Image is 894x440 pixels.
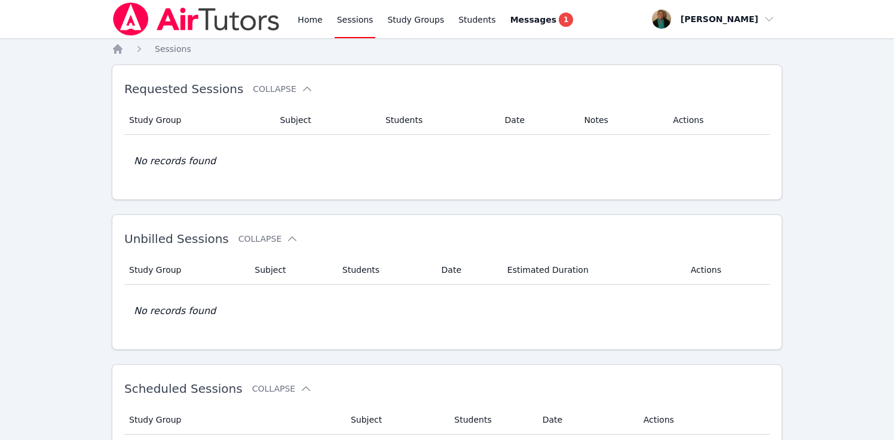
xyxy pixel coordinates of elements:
button: Collapse [252,383,312,395]
th: Study Group [124,405,344,435]
span: Unbilled Sessions [124,232,229,246]
span: 1 [559,13,573,27]
th: Date [498,106,577,135]
td: No records found [124,285,770,337]
img: Air Tutors [112,2,281,36]
span: Sessions [155,44,191,54]
span: Messages [510,14,556,26]
th: Date [434,256,500,285]
span: Requested Sessions [124,82,243,96]
th: Date [535,405,636,435]
th: Subject [344,405,447,435]
nav: Breadcrumb [112,43,782,55]
th: Actions [684,256,770,285]
button: Collapse [253,83,313,95]
th: Students [378,106,498,135]
th: Notes [577,106,666,135]
th: Study Group [124,256,247,285]
th: Students [335,256,434,285]
span: Scheduled Sessions [124,381,243,396]
th: Subject [273,106,378,135]
button: Collapse [238,233,298,245]
th: Study Group [124,106,273,135]
th: Actions [636,405,770,435]
th: Actions [666,106,770,135]
th: Subject [247,256,335,285]
a: Sessions [155,43,191,55]
td: No records found [124,135,770,187]
th: Students [447,405,535,435]
th: Estimated Duration [500,256,684,285]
